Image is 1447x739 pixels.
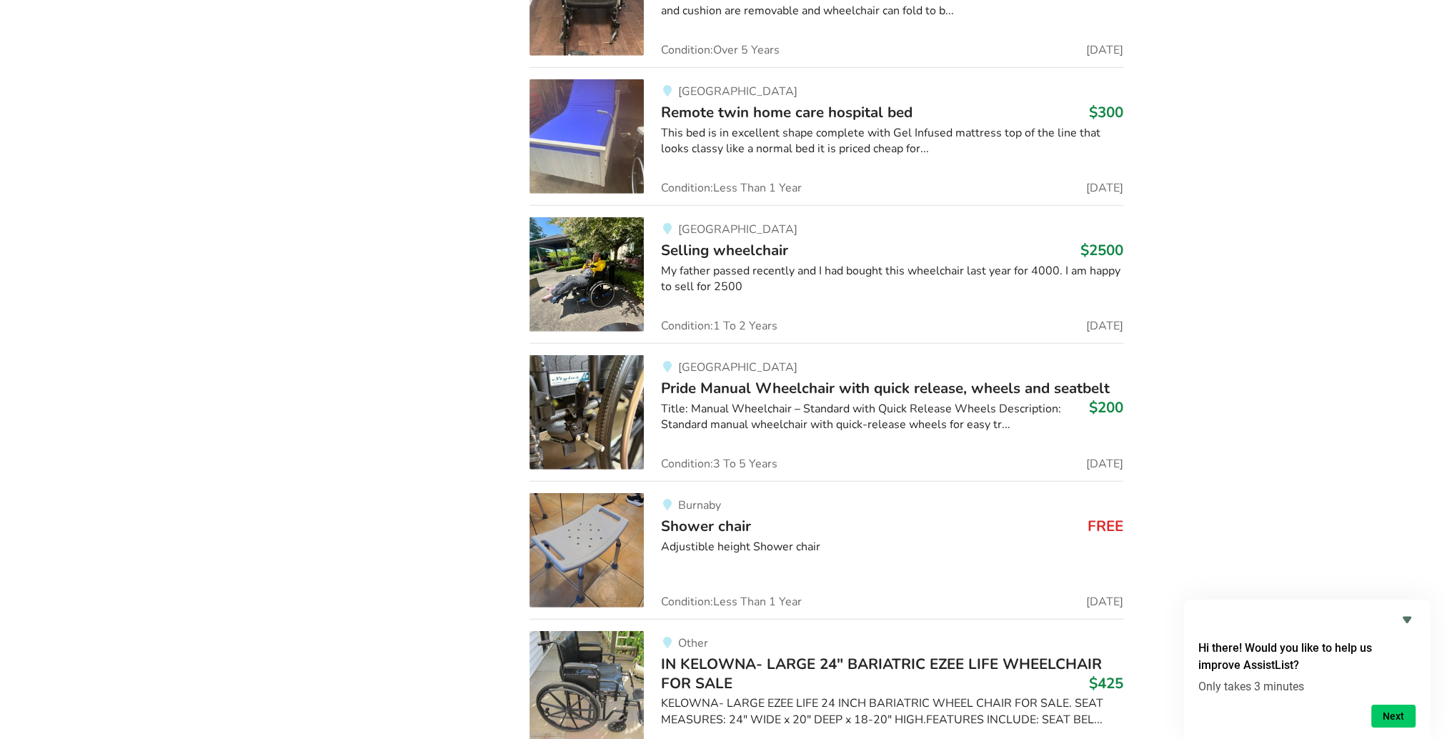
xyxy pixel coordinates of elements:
p: Only takes 3 minutes [1198,680,1416,693]
h2: Hi there! Would you like to help us improve AssistList? [1198,640,1416,674]
img: mobility-selling wheelchair [529,217,644,332]
span: [DATE] [1086,320,1123,332]
span: Condition: 1 To 2 Years [661,320,777,332]
span: [GEOGRAPHIC_DATA] [677,84,797,99]
div: Title: Manual Wheelchair – Standard with Quick Release Wheels Description: Standard manual wheelc... [661,401,1123,434]
div: Adjustible height Shower chair [661,539,1123,555]
span: Pride Manual Wheelchair with quick release, wheels and seatbelt [661,378,1110,398]
button: Next question [1371,705,1416,728]
span: Remote twin home care hospital bed [661,102,913,122]
span: Condition: Less Than 1 Year [661,596,802,607]
span: [DATE] [1086,458,1123,470]
a: mobility-selling wheelchair [GEOGRAPHIC_DATA]Selling wheelchair$2500My father passed recently and... [529,205,1123,343]
span: [GEOGRAPHIC_DATA] [677,222,797,237]
span: Other [677,635,707,651]
span: [DATE] [1086,44,1123,56]
a: bathroom safety-shower chairBurnabyShower chairFREEAdjustible height Shower chairCondition:Less T... [529,481,1123,619]
img: mobility-pride manual wheelchair with quick release, wheels and seatbelt [529,355,644,470]
div: My father passed recently and I had bought this wheelchair last year for 4000. I am happy to sell... [661,263,1123,296]
h3: $2500 [1080,241,1123,259]
a: mobility-pride manual wheelchair with quick release, wheels and seatbelt[GEOGRAPHIC_DATA]Pride Ma... [529,343,1123,481]
div: Hi there! Would you like to help us improve AssistList? [1198,611,1416,728]
span: [DATE] [1086,182,1123,194]
span: Shower chair [661,516,751,536]
button: Hide survey [1398,611,1416,628]
h3: $425 [1089,674,1123,693]
div: KELOWNA- LARGE EZEE LIFE 24 INCH BARIATRIC WHEEL CHAIR FOR SALE. SEAT MEASURES: 24" WIDE x 20" DE... [661,695,1123,728]
div: This bed is in excellent shape complete with Gel Infused mattress top of the line that looks clas... [661,125,1123,158]
img: bedroom equipment-remote twin home care hospital bed [529,79,644,194]
img: bathroom safety-shower chair [529,493,644,607]
span: Condition: Over 5 Years [661,44,780,56]
span: Condition: 3 To 5 Years [661,458,777,470]
span: [DATE] [1086,596,1123,607]
a: bedroom equipment-remote twin home care hospital bed [GEOGRAPHIC_DATA]Remote twin home care hospi... [529,67,1123,205]
span: Selling wheelchair [661,240,788,260]
h3: FREE [1088,517,1123,535]
span: IN KELOWNA- LARGE 24" BARIATRIC EZEE LIFE WHEELCHAIR FOR SALE [661,654,1102,693]
span: [GEOGRAPHIC_DATA] [677,359,797,375]
span: Burnaby [677,497,720,513]
span: Condition: Less Than 1 Year [661,182,802,194]
h3: $300 [1089,103,1123,121]
h3: $200 [1089,398,1123,417]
